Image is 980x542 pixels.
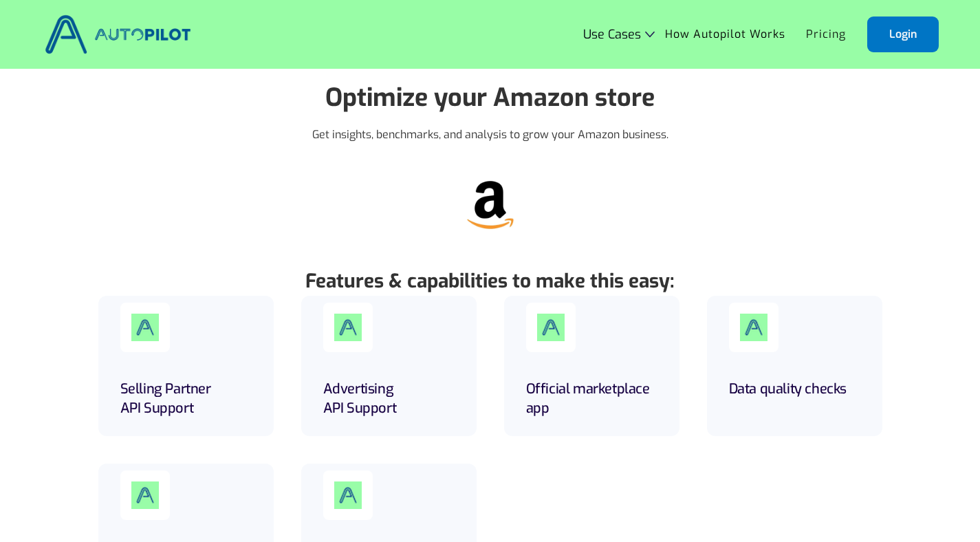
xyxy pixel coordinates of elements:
h6: Selling Partner API Support [120,380,252,418]
h5: Data quality checks [729,380,860,399]
a: Pricing [796,21,856,47]
strong: Optimize your Amazon store [325,81,655,114]
img: Icon Rounded Chevron Dark - BRIX Templates [645,31,655,37]
h5: Advertising API Support [323,380,455,418]
h5: Official marketplace app [526,380,657,418]
a: How Autopilot Works [655,21,796,47]
div: Use Cases [583,28,655,41]
a: Login [867,17,939,52]
div: Use Cases [583,28,641,41]
p: Get insights, benchmarks, and analysis to grow your Amazon business. [312,127,668,143]
strong: Features & capabilities to make this easy: [305,268,675,294]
